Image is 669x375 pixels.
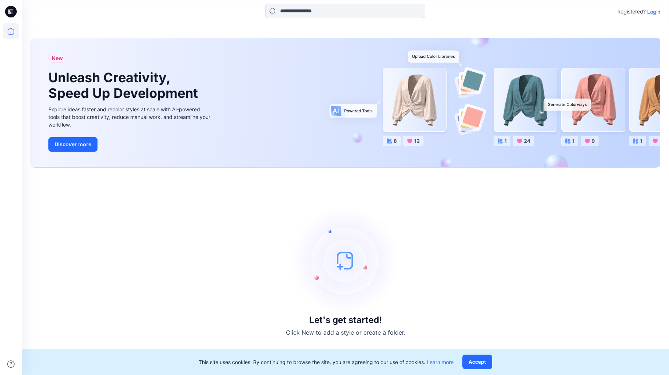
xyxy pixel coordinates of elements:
[291,206,400,315] img: empty-state-image.svg
[617,7,646,16] p: Registered?
[647,8,660,16] p: Login
[52,54,63,63] span: New
[199,358,454,366] p: This site uses cookies. By continuing to browse the site, you are agreeing to our use of cookies.
[427,359,454,365] a: Learn more
[286,328,405,337] p: Click New to add a style or create a folder.
[48,137,212,152] a: Discover more
[309,315,382,325] h3: Let's get started!
[48,105,212,128] div: Explore ideas faster and recolor styles at scale with AI-powered tools that boost creativity, red...
[48,70,201,101] h1: Unleash Creativity, Speed Up Development
[462,355,492,369] button: Accept
[48,137,97,152] button: Discover more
